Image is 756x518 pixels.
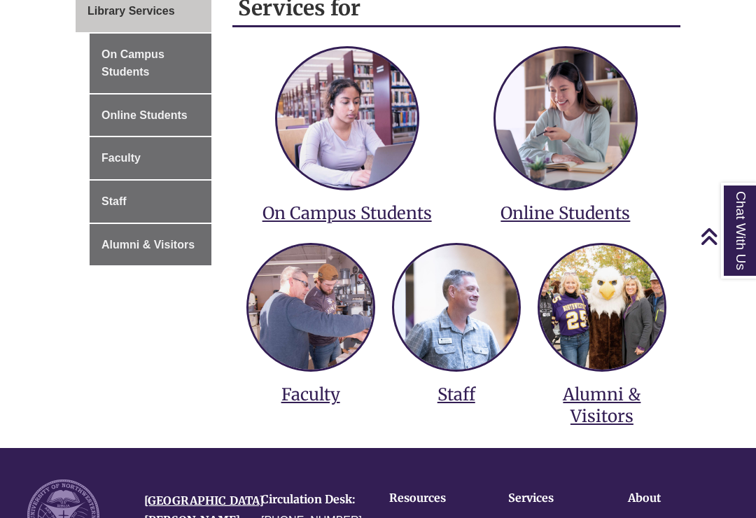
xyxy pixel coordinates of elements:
h4: Services [508,492,584,505]
img: services for alumni and visitors [540,245,664,370]
a: Faculty [90,137,211,179]
h4: Resources [389,492,465,505]
a: Staff [90,181,211,223]
a: services for staff Staff [394,231,519,405]
h3: Alumni & Visitors [540,384,664,427]
h4: Circulation Desk: [261,493,357,506]
h4: About [628,492,703,505]
a: Online Students [90,94,211,136]
a: services for faculty Faculty [248,231,373,405]
h3: Online Students [467,202,664,224]
a: services for alumni and visitors Alumni & Visitors [540,231,664,427]
a: [GEOGRAPHIC_DATA] [144,493,264,507]
a: services for on campus students On Campus Students [248,34,446,224]
h3: Faculty [248,384,373,405]
img: services for faculty [248,245,373,370]
h3: On Campus Students [248,202,446,224]
a: On Campus Students [90,34,211,93]
img: services for staff [394,245,519,370]
img: services for on campus students [277,48,417,188]
img: services for online students [496,48,636,188]
h3: Staff [394,384,519,405]
a: Alumni & Visitors [90,224,211,266]
a: services for online students Online Students [467,34,664,224]
a: Back to Top [700,227,752,246]
span: Library Services [87,5,175,17]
